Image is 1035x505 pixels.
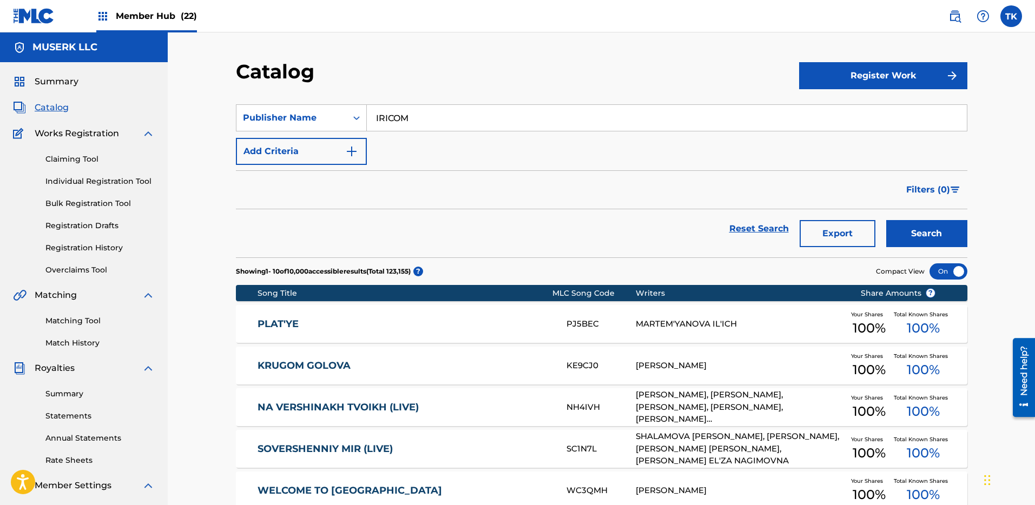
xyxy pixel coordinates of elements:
span: Filters ( 0 ) [906,183,950,196]
img: Works Registration [13,127,27,140]
span: ? [926,289,935,297]
img: 9d2ae6d4665cec9f34b9.svg [345,145,358,158]
a: Summary [45,388,155,400]
button: Register Work [799,62,967,89]
span: 100 % [907,318,940,338]
div: Drag [984,464,991,496]
a: Registration Drafts [45,220,155,231]
div: MLC Song Code [552,288,636,299]
span: Your Shares [851,352,887,360]
img: Top Rightsholders [96,10,109,23]
span: 100 % [853,443,886,463]
div: User Menu [1000,5,1022,27]
div: [PERSON_NAME] [636,484,844,497]
a: CatalogCatalog [13,101,69,114]
span: Matching [35,289,77,302]
a: Reset Search [724,217,794,241]
span: 100 % [853,402,886,421]
iframe: Chat Widget [981,453,1035,505]
span: 100 % [907,360,940,380]
img: Summary [13,75,26,88]
span: Compact View [876,267,925,276]
span: 100 % [907,485,940,504]
span: Your Shares [851,394,887,402]
div: WC3QMH [566,484,636,497]
img: filter [951,187,960,193]
iframe: Resource Center [1005,334,1035,421]
span: ? [413,267,423,276]
span: 100 % [853,485,886,504]
a: Public Search [944,5,966,27]
img: search [948,10,961,23]
span: Total Known Shares [894,435,952,443]
div: MARTEM'YANOVA IL'ICH [636,318,844,330]
div: KE9CJ0 [566,360,636,372]
span: 100 % [853,360,886,380]
a: Statements [45,410,155,422]
div: Writers [636,288,844,299]
a: NA VERSHINAKH TVOIKH (LIVE) [258,401,552,414]
img: Royalties [13,362,26,375]
div: [PERSON_NAME] [636,360,844,372]
img: expand [142,362,155,375]
div: Help [972,5,994,27]
img: expand [142,289,155,302]
span: Total Known Shares [894,394,952,402]
a: Individual Registration Tool [45,176,155,187]
span: 100 % [853,318,886,338]
img: help [977,10,990,23]
div: [PERSON_NAME], [PERSON_NAME], [PERSON_NAME], [PERSON_NAME], [PERSON_NAME] [PERSON_NAME]'[PERSON_N... [636,389,844,426]
a: PLAT'YE [258,318,552,330]
span: Catalog [35,101,69,114]
span: Member Settings [35,479,111,492]
span: Total Known Shares [894,352,952,360]
span: Member Hub [116,10,197,22]
button: Search [886,220,967,247]
span: Your Shares [851,435,887,443]
div: SHALAMOVA [PERSON_NAME], [PERSON_NAME], [PERSON_NAME] [PERSON_NAME], [PERSON_NAME] EL'ZA NAGIMOVNA [636,430,844,467]
a: Registration History [45,242,155,254]
h5: MUSERK LLC [32,41,97,54]
span: 100 % [907,443,940,463]
a: Overclaims Tool [45,264,155,276]
a: SOVERSHENNIY MIR (LIVE) [258,443,552,455]
img: Matching [13,289,27,302]
img: expand [142,127,155,140]
a: Annual Statements [45,433,155,444]
span: Total Known Shares [894,477,952,485]
a: KRUGOM GOLOVA [258,360,552,372]
img: MLC Logo [13,8,55,24]
div: Song Title [258,288,552,299]
button: Export [800,220,875,247]
div: Publisher Name [243,111,340,124]
span: Your Shares [851,477,887,485]
span: Total Known Shares [894,310,952,318]
img: expand [142,479,155,492]
form: Search Form [236,104,967,257]
img: Catalog [13,101,26,114]
a: SummarySummary [13,75,78,88]
span: Works Registration [35,127,119,140]
a: Claiming Tool [45,154,155,165]
a: Match History [45,337,155,349]
p: Showing 1 - 10 of 10,000 accessible results (Total 123,155 ) [236,267,411,276]
img: f7272a7cc735f4ea7f67.svg [946,69,959,82]
a: Rate Sheets [45,455,155,466]
span: 100 % [907,402,940,421]
a: WELCOME TO [GEOGRAPHIC_DATA] [258,484,552,497]
button: Filters (0) [900,176,967,203]
a: Bulk Registration Tool [45,198,155,209]
div: SC1N7L [566,443,636,455]
div: NH4IVH [566,401,636,414]
span: Summary [35,75,78,88]
div: PJ5BEC [566,318,636,330]
h2: Catalog [236,59,320,84]
span: Share Amounts [861,288,935,299]
button: Add Criteria [236,138,367,165]
span: (22) [181,11,197,21]
a: Matching Tool [45,315,155,327]
span: Your Shares [851,310,887,318]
